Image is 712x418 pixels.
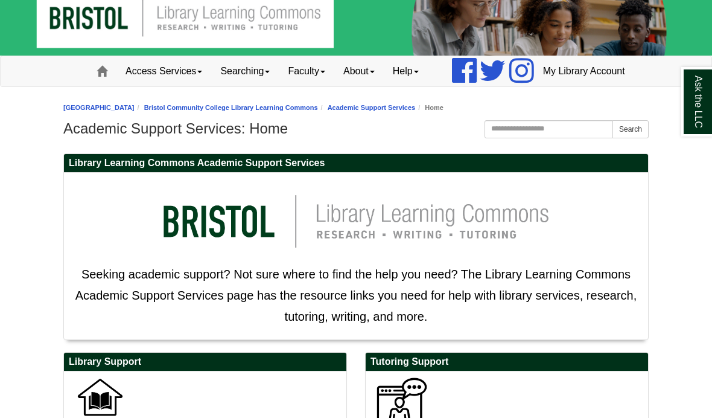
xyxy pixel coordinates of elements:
nav: breadcrumb [63,102,649,114]
a: Academic Support Services [328,104,416,111]
a: Access Services [116,56,211,86]
a: Bristol Community College Library Learning Commons [144,104,318,111]
h1: Academic Support Services: Home [63,120,649,137]
a: Help [384,56,428,86]
span: Seeking academic support? Not sure where to find the help you need? The Library Learning Commons ... [75,268,637,323]
h2: Library Learning Commons Academic Support Services [64,154,648,173]
h2: Library Support [64,353,346,371]
a: Searching [211,56,279,86]
img: llc logo [145,179,567,264]
a: About [334,56,384,86]
a: My Library Account [534,56,634,86]
button: Search [612,120,649,138]
a: Faculty [279,56,334,86]
a: [GEOGRAPHIC_DATA] [63,104,135,111]
li: Home [415,102,443,114]
h2: Tutoring Support [366,353,648,371]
